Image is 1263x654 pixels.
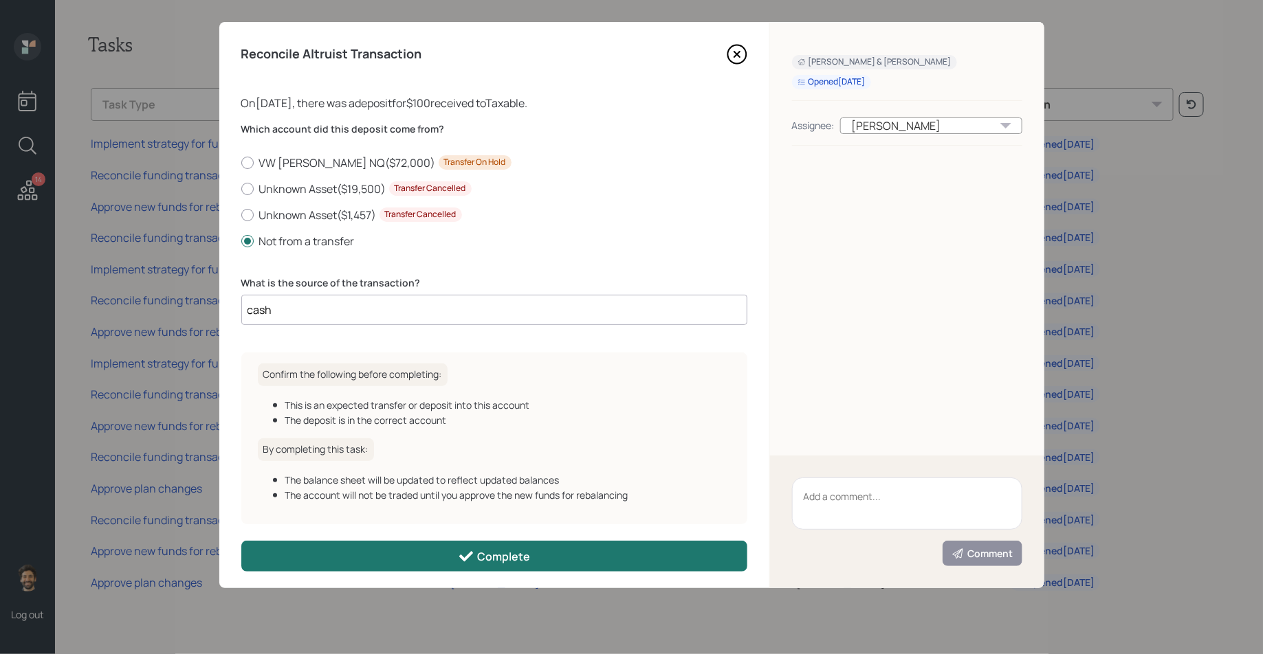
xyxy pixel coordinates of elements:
div: Comment [952,547,1013,561]
div: [PERSON_NAME] [840,117,1022,134]
div: Transfer On Hold [444,157,506,168]
div: On [DATE] , there was a deposit for $100 received to Taxable . [241,95,747,111]
h4: Reconcile Altruist Transaction [241,47,422,62]
div: Transfer Cancelled [385,209,457,221]
div: The deposit is in the correct account [285,413,731,427]
div: [PERSON_NAME] & [PERSON_NAME] [798,56,952,68]
div: Opened [DATE] [798,76,866,88]
label: Unknown Asset ( $1,457 ) [241,207,747,223]
div: Complete [458,548,530,565]
label: VW [PERSON_NAME] NQ ( $72,000 ) [241,155,747,170]
div: Transfer Cancelled [395,183,466,194]
div: Assignee: [792,118,835,133]
button: Complete [241,541,747,572]
button: Comment [943,541,1022,566]
div: This is an expected transfer or deposit into this account [285,398,731,412]
h6: Confirm the following before completing: [258,363,448,386]
label: Unknown Asset ( $19,500 ) [241,181,747,196]
div: The balance sheet will be updated to reflect updated balances [285,473,731,487]
label: What is the source of the transaction? [241,276,747,290]
label: Not from a transfer [241,234,747,249]
label: Which account did this deposit come from? [241,122,747,136]
h6: By completing this task: [258,438,374,461]
div: The account will not be traded until you approve the new funds for rebalancing [285,488,731,502]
